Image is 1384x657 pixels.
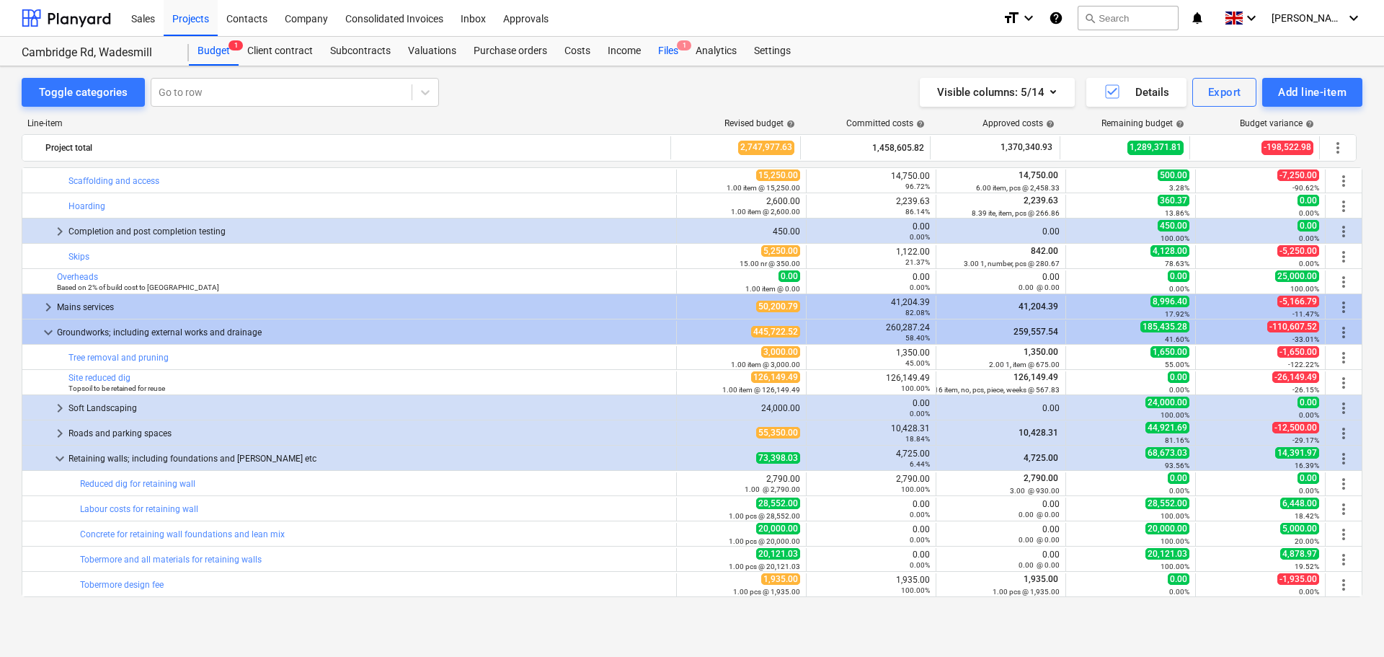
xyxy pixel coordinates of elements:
[999,141,1054,154] span: 1,370,340.93
[1161,234,1189,242] small: 100.00%
[22,45,172,61] div: Cambridge Rd, Wadesmill
[1127,141,1184,154] span: 1,289,371.81
[1022,347,1060,357] span: 1,350.00
[40,324,57,341] span: keyboard_arrow_down
[982,118,1055,128] div: Approved costs
[1169,386,1189,394] small: 0.00%
[972,209,1060,217] small: 8.39 ite, item, pcs @ 266.86
[1012,372,1060,382] span: 126,149.49
[751,326,800,338] span: 445,722.52
[1169,285,1189,293] small: 0.00%
[1299,588,1319,596] small: 0.00%
[1299,411,1319,419] small: 0.00%
[1292,184,1319,192] small: -90.62%
[910,410,930,418] small: 0.00%
[1158,195,1189,206] span: 360.37
[745,485,800,493] small: 1.00 @ 2,790.00
[937,83,1057,102] div: Visible columns : 5/14
[1335,172,1352,190] span: More actions
[239,37,321,66] div: Client contract
[1280,548,1319,560] span: 4,878.97
[1292,310,1319,318] small: -11.47%
[745,285,800,293] small: 1.00 item @ 0.00
[1335,450,1352,467] span: More actions
[1145,548,1189,560] span: 20,121.03
[812,423,930,444] div: 10,428.31
[1168,472,1189,484] span: 0.00
[1280,498,1319,509] span: 6,448.00
[1101,118,1184,128] div: Remaining budget
[1277,169,1319,181] span: -7,250.00
[812,474,930,494] div: 2,790.00
[1297,195,1319,206] span: 0.00
[1165,436,1189,444] small: 81.16%
[1297,220,1319,232] span: 0.00
[905,435,930,443] small: 18.84%
[1145,523,1189,534] span: 20,000.00
[1299,209,1319,217] small: 0.00%
[1297,397,1319,408] span: 0.00
[1140,321,1189,332] span: 185,435.28
[812,499,930,519] div: 0.00
[756,301,800,312] span: 50,200.79
[1165,462,1189,469] small: 93.56%
[649,37,687,66] a: Files1
[905,309,930,317] small: 82.08%
[1295,462,1319,469] small: 16.39%
[51,400,68,417] span: keyboard_arrow_right
[1010,487,1060,495] small: 3.00 @ 930.00
[1020,9,1037,27] i: keyboard_arrow_down
[905,182,930,190] small: 96.72%
[80,504,198,514] a: Labour costs for retaining wall
[1345,9,1362,27] i: keyboard_arrow_down
[1165,361,1189,369] small: 55.00%
[1161,411,1189,419] small: 100.00%
[1161,512,1189,520] small: 100.00%
[901,384,930,392] small: 100.00%
[910,561,930,569] small: 0.00%
[1292,436,1319,444] small: -29.17%
[964,260,1060,268] small: 3.00 1, number, pcs @ 280.67
[1084,12,1096,24] span: search
[722,386,800,394] small: 1.00 item @ 126,149.49
[1335,248,1352,265] span: More actions
[465,37,556,66] a: Purchase orders
[45,136,665,159] div: Project total
[1297,472,1319,484] span: 0.00
[1335,400,1352,417] span: More actions
[1165,335,1189,343] small: 41.60%
[1335,425,1352,442] span: More actions
[738,141,794,154] span: 2,747,977.63
[1295,537,1319,545] small: 20.00%
[68,447,670,470] div: Retaining walls; including foundations and [PERSON_NAME] etc
[321,37,399,66] a: Subcontracts
[905,208,930,216] small: 86.14%
[910,460,930,468] small: 6.44%
[687,37,745,66] a: Analytics
[1003,9,1020,27] i: format_size
[1240,118,1314,128] div: Budget variance
[1295,512,1319,520] small: 18.42%
[740,260,800,268] small: 15.00 nr @ 350.00
[729,537,800,545] small: 1.00 pcs @ 20,000.00
[756,523,800,534] span: 20,000.00
[1335,198,1352,215] span: More actions
[80,529,285,539] a: Concrete for retaining wall foundations and lean mix
[812,171,930,191] div: 14,750.00
[1168,270,1189,282] span: 0.00
[556,37,599,66] a: Costs
[1299,487,1319,495] small: 0.00%
[751,371,800,383] span: 126,149.49
[1335,374,1352,392] span: More actions
[1335,349,1352,366] span: More actions
[80,580,164,590] a: Tobermore design fee
[910,283,930,291] small: 0.00%
[910,233,930,241] small: 0.00%
[57,272,98,282] a: Overheads
[677,40,691,50] span: 1
[1272,371,1319,383] span: -26,149.49
[1161,537,1189,545] small: 100.00%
